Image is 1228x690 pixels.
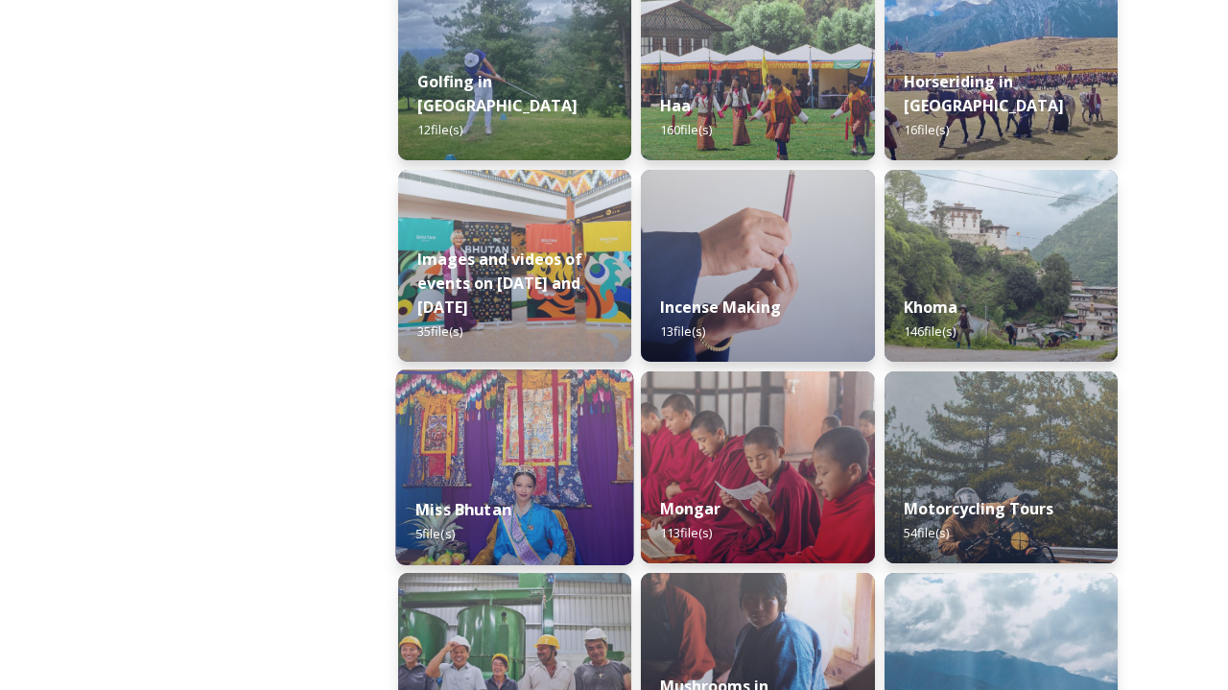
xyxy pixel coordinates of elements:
strong: Motorcycling Tours [904,498,1053,519]
img: Miss%2520Bhutan%2520Tashi%2520Choden%25205.jpg [396,369,634,565]
img: Mongar%2520and%2520Dametshi%2520110723%2520by%2520Amp%2520Sripimanwat-9.jpg [641,371,874,563]
span: 54 file(s) [904,524,949,541]
strong: Horseriding in [GEOGRAPHIC_DATA] [904,71,1064,116]
strong: Miss Bhutan [415,499,511,520]
img: Khoma%2520130723%2520by%2520Amp%2520Sripimanwat-7.jpg [885,170,1118,362]
span: 12 file(s) [417,121,462,138]
span: 16 file(s) [904,121,949,138]
span: 5 file(s) [415,525,455,542]
strong: Mongar [660,498,720,519]
span: 113 file(s) [660,524,712,541]
strong: Khoma [904,297,957,318]
img: By%2520Leewang%2520Tobgay%252C%2520President%252C%2520The%2520Badgers%2520Motorcycle%2520Club%252... [885,371,1118,563]
strong: Images and videos of events on [DATE] and [DATE] [417,249,582,318]
img: A%2520guest%2520with%2520new%2520signage%2520at%2520the%2520airport.jpeg [398,170,631,362]
span: 160 file(s) [660,121,712,138]
strong: Incense Making [660,297,781,318]
span: 146 file(s) [904,322,956,340]
img: _SCH5631.jpg [641,170,874,362]
strong: Haa [660,95,691,116]
span: 35 file(s) [417,322,462,340]
strong: Golfing in [GEOGRAPHIC_DATA] [417,71,578,116]
span: 13 file(s) [660,322,705,340]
